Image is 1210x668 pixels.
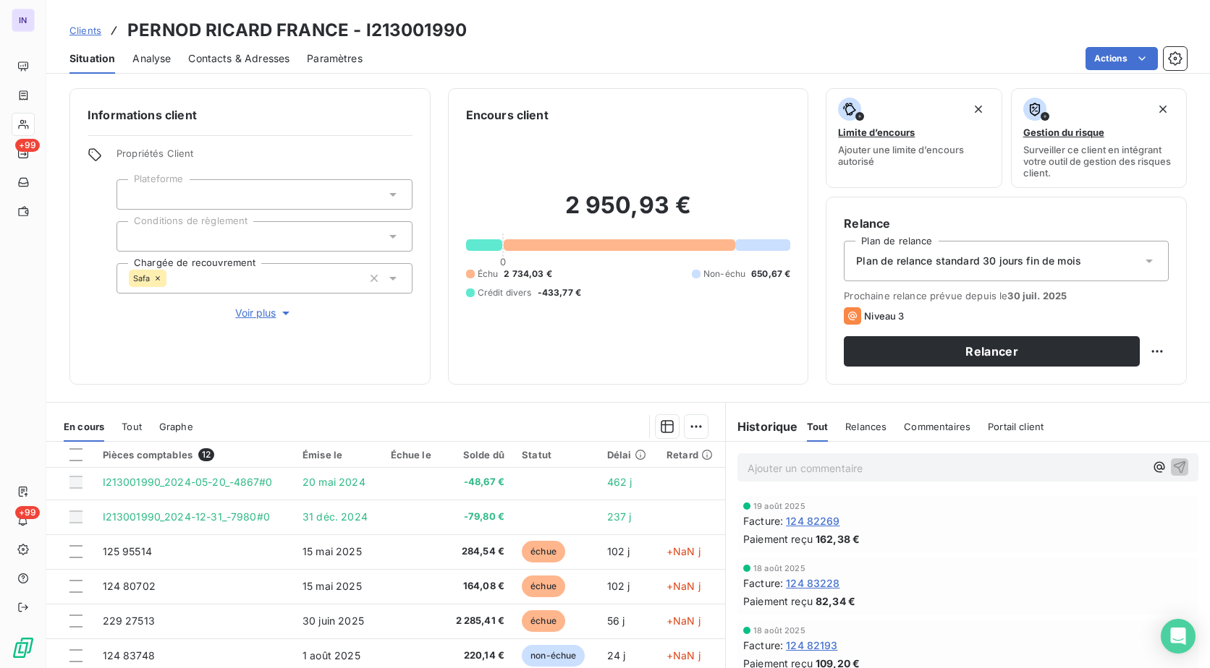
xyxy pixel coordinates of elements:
div: Pièces comptables [103,448,285,461]
span: 82,34 € [816,594,855,609]
span: 229 27513 [103,615,155,627]
h6: Relance [844,215,1169,232]
span: Tout [122,421,142,432]
span: Facture : [743,575,783,591]
span: Facture : [743,638,783,653]
div: Open Intercom Messenger [1161,619,1196,654]
span: 124 83228 [786,575,839,591]
span: +NaN j [667,649,701,661]
span: 237 j [607,510,632,523]
span: Commentaires [904,421,970,432]
span: 19 août 2025 [753,502,805,510]
button: Limite d’encoursAjouter une limite d’encours autorisé [826,88,1002,188]
span: 20 mai 2024 [302,476,365,488]
span: Analyse [132,51,171,66]
span: Ajouter une limite d’encours autorisé [838,144,989,167]
button: Voir plus [117,305,412,321]
span: 125 95514 [103,545,152,557]
span: échue [522,541,565,562]
span: Facture : [743,513,783,528]
span: I213001990_2024-12-31_-7980#0 [103,510,270,523]
span: 31 déc. 2024 [302,510,368,523]
div: Échue le [391,449,435,461]
div: Délai [607,449,649,461]
span: 18 août 2025 [753,564,805,573]
span: 124 82193 [786,638,837,653]
span: 220,14 € [452,648,504,663]
span: 462 j [607,476,632,488]
span: 2 734,03 € [504,267,552,281]
span: échue [522,575,565,597]
span: Non-échu [703,267,745,281]
div: Solde dû [452,449,504,461]
span: 24 j [607,649,626,661]
span: +NaN j [667,615,701,627]
button: Relancer [844,336,1140,367]
span: 164,08 € [452,579,504,594]
button: Actions [1086,47,1158,70]
span: 12 [198,448,214,461]
h6: Historique [726,418,798,435]
span: 102 j [607,580,630,592]
span: -433,77 € [538,286,581,299]
span: Paiement reçu [743,594,813,609]
span: 15 mai 2025 [302,545,362,557]
span: Voir plus [235,306,293,320]
button: Gestion du risqueSurveiller ce client en intégrant votre outil de gestion des risques client. [1011,88,1187,188]
a: Clients [69,23,101,38]
span: 15 mai 2025 [302,580,362,592]
span: non-échue [522,645,585,667]
span: Surveiller ce client en intégrant votre outil de gestion des risques client. [1023,144,1175,179]
span: Tout [807,421,829,432]
span: 124 80702 [103,580,156,592]
span: Crédit divers [478,286,532,299]
img: Logo LeanPay [12,636,35,659]
span: Clients [69,25,101,36]
span: 650,67 € [751,267,790,281]
span: 18 août 2025 [753,626,805,635]
span: Graphe [159,421,193,432]
span: 284,54 € [452,544,504,559]
h3: PERNOD RICARD FRANCE - I213001990 [127,17,467,43]
span: 0 [500,256,506,267]
span: Relances [845,421,887,432]
h2: 2 950,93 € [466,191,791,234]
span: Situation [69,51,115,66]
span: 30 juin 2025 [302,615,364,627]
span: 1 août 2025 [302,649,360,661]
span: Paramètres [307,51,363,66]
span: Prochaine relance prévue depuis le [844,290,1169,301]
span: +99 [15,139,40,152]
span: 56 j [607,615,625,627]
span: Safa [133,274,151,283]
input: Ajouter une valeur [129,230,140,243]
div: IN [12,9,35,32]
span: 124 82269 [786,513,839,528]
div: Émise le [302,449,373,461]
span: 102 j [607,545,630,557]
span: En cours [64,421,104,432]
span: Contacts & Adresses [188,51,289,66]
span: Gestion du risque [1023,127,1104,138]
h6: Informations client [88,106,412,124]
div: Retard [667,449,716,461]
span: 2 285,41 € [452,614,504,628]
span: 162,38 € [816,531,860,547]
span: échue [522,610,565,632]
span: Propriétés Client [117,147,412,168]
span: Plan de relance standard 30 jours fin de mois [856,254,1081,268]
span: 30 juil. 2025 [1007,290,1067,301]
span: Niveau 3 [864,310,904,322]
span: +NaN j [667,580,701,592]
span: +NaN j [667,545,701,557]
a: +99 [12,142,34,165]
span: +99 [15,506,40,519]
span: I213001990_2024-05-20_-4867#0 [103,476,272,488]
h6: Encours client [466,106,549,124]
div: Statut [522,449,590,461]
input: Ajouter une valeur [166,272,178,285]
span: Échu [478,267,499,281]
span: -79,80 € [452,510,504,524]
span: Portail client [988,421,1044,432]
span: Limite d’encours [838,127,915,138]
